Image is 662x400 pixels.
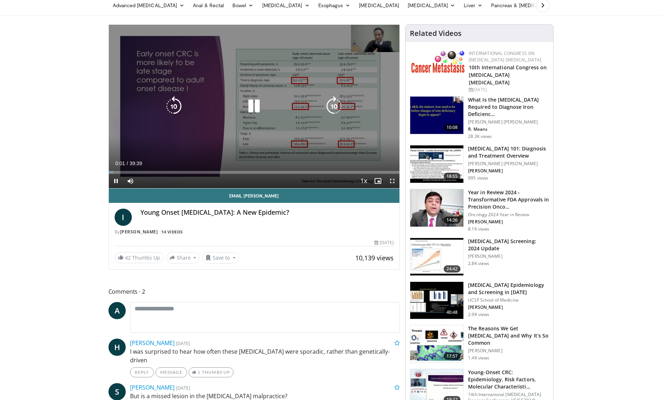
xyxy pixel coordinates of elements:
span: 0:01 [115,161,125,166]
p: 1.4K views [468,355,489,361]
div: [DATE] [469,87,547,93]
a: 10:08 What Is the [MEDICAL_DATA] Required to Diagnose Iron Deficienc… [PERSON_NAME] [PERSON_NAME]... [410,96,549,139]
img: 6ff8bc22-9509-4454-a4f8-ac79dd3b8976.png.150x105_q85_autocrop_double_scale_upscale_version-0.2.png [411,50,465,73]
img: 15adaf35-b496-4260-9f93-ea8e29d3ece7.150x105_q85_crop-smart_upscale.jpg [410,97,463,134]
p: 28.3K views [468,134,492,139]
p: [PERSON_NAME] [468,348,549,354]
a: Email [PERSON_NAME] [109,189,400,203]
a: 10th International Congress on [MEDICAL_DATA] [MEDICAL_DATA] [469,64,547,86]
p: I was surprised to hear how often these [MEDICAL_DATA] were sporadic, rather than genetically-driven [130,347,400,364]
button: Enable picture-in-picture mode [371,174,385,188]
h3: Year in Review 2024 - Transformative FDA Approvals in Precision Onco… [468,189,549,210]
img: f5d819c4-b4a6-4669-943d-399a0cb519e6.150x105_q85_crop-smart_upscale.jpg [410,145,463,183]
p: [PERSON_NAME] [468,304,549,310]
span: 24:42 [444,265,461,273]
img: d3fc78f8-41f1-4380-9dfb-a9771e77df97.150x105_q85_crop-smart_upscale.jpg [410,282,463,319]
p: 2.9K views [468,312,489,317]
p: UCSF School of Medicine [468,297,549,303]
a: 18:55 [MEDICAL_DATA] 101: Diagnosis and Treatment Overview [PERSON_NAME] [PERSON_NAME] [PERSON_NA... [410,145,549,183]
button: Mute [123,174,138,188]
span: Comments 2 [108,287,400,296]
a: International Congress on [MEDICAL_DATA] [MEDICAL_DATA] [469,50,541,63]
div: Progress Bar [109,171,400,174]
button: Save to [202,252,239,264]
img: b99ab989-c75e-4cc2-bd3a-155bef317d54.150x105_q85_crop-smart_upscale.jpg [410,325,463,363]
a: [PERSON_NAME] [130,383,175,391]
span: 14:26 [444,217,461,224]
a: 42 Thumbs Up [115,252,163,263]
button: Playback Rate [356,174,371,188]
p: Oncology 2024 Year in Review [468,212,549,218]
a: Message [156,367,187,377]
span: 42 [125,254,131,261]
span: 39:39 [129,161,142,166]
h3: [MEDICAL_DATA] 101: Diagnosis and Treatment Overview [468,145,549,159]
img: ac114b1b-ca58-43de-a309-898d644626b7.150x105_q85_crop-smart_upscale.jpg [410,238,463,275]
a: 1 Thumbs Up [189,367,233,377]
a: 14:26 Year in Review 2024 - Transformative FDA Approvals in Precision Onco… Oncology 2024 Year in... [410,189,549,232]
h4: Young Onset [MEDICAL_DATA]: A New Epidemic? [140,209,394,217]
a: I [115,209,132,226]
button: Pause [109,174,123,188]
span: 1 [198,369,200,375]
video-js: Video Player [109,25,400,189]
p: [PERSON_NAME] [PERSON_NAME] [468,161,549,167]
p: [PERSON_NAME] [PERSON_NAME] [468,119,549,125]
span: 10,139 views [355,254,394,262]
div: [DATE] [374,239,394,246]
span: / [127,161,128,166]
button: Fullscreen [385,174,399,188]
p: [PERSON_NAME] [468,254,549,259]
small: [DATE] [176,340,190,346]
h3: What Is the [MEDICAL_DATA] Required to Diagnose Iron Deficienc… [468,96,549,118]
a: A [108,302,126,319]
h3: Young-Onset CRC: Epidemiology, Risk Factors, Molecular Characteristi… [468,369,549,390]
p: [PERSON_NAME] [468,168,549,174]
p: 2.8K views [468,261,489,266]
small: [DATE] [176,385,190,391]
button: Share [166,252,200,264]
a: 40:48 [MEDICAL_DATA] Epidemiology and Screening in [DATE] UCSF School of Medicine [PERSON_NAME] 2... [410,282,549,320]
span: 17:57 [444,353,461,360]
img: 22cacae0-80e8-46c7-b946-25cff5e656fa.150x105_q85_crop-smart_upscale.jpg [410,189,463,227]
p: 8.1K views [468,226,489,232]
span: 18:55 [444,173,461,180]
h3: The Reasons We Get [MEDICAL_DATA] and Why It’s So Common [468,325,549,346]
p: [PERSON_NAME] [468,219,549,225]
div: By [115,229,394,235]
a: Reply [130,367,154,377]
a: [PERSON_NAME] [120,229,158,235]
h4: Related Videos [410,29,462,38]
p: 995 views [468,175,488,181]
a: [PERSON_NAME] [130,339,175,347]
a: H [108,339,126,356]
h3: [MEDICAL_DATA] Screening: 2024 Update [468,238,549,252]
h3: [MEDICAL_DATA] Epidemiology and Screening in [DATE] [468,282,549,296]
p: R. Means [468,126,549,132]
a: 17:57 The Reasons We Get [MEDICAL_DATA] and Why It’s So Common [PERSON_NAME] 1.4K views [410,325,549,363]
span: 40:48 [444,309,461,316]
a: 14 Videos [159,229,185,235]
span: 10:08 [444,124,461,131]
a: 24:42 [MEDICAL_DATA] Screening: 2024 Update [PERSON_NAME] 2.8K views [410,238,549,276]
